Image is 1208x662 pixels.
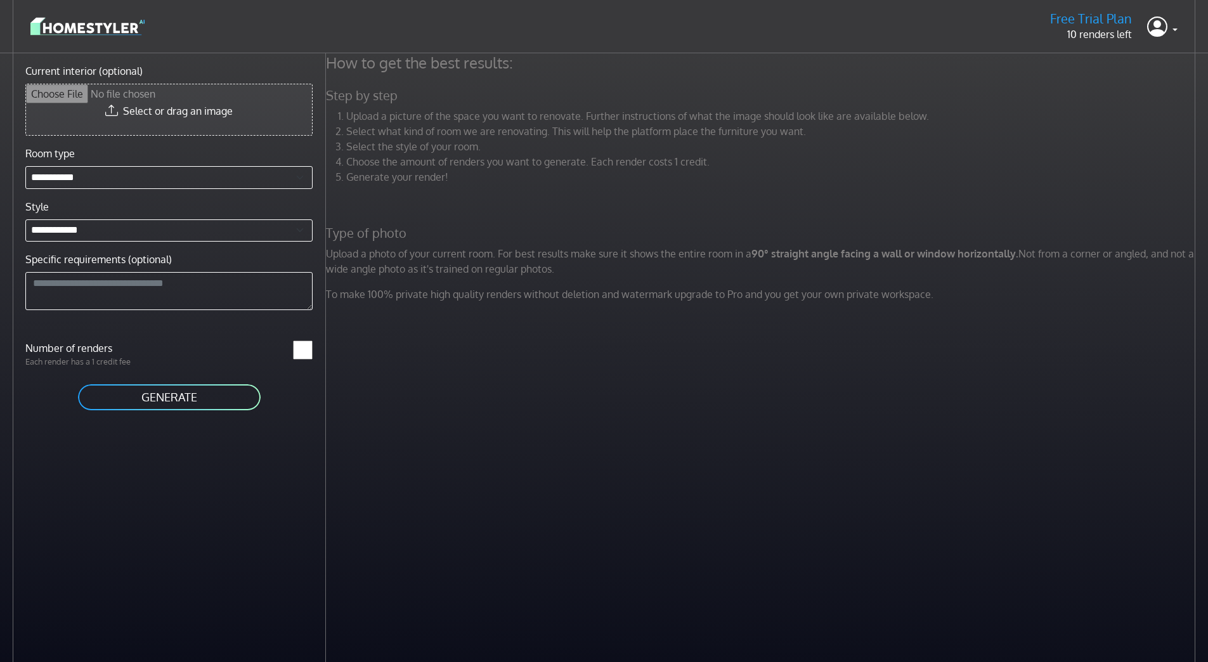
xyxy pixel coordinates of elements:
h5: Type of photo [318,225,1206,241]
p: Each render has a 1 credit fee [18,356,169,368]
p: To make 100% private high quality renders without deletion and watermark upgrade to Pro and you g... [318,287,1206,302]
label: Current interior (optional) [25,63,143,79]
p: Upload a photo of your current room. For best results make sure it shows the entire room in a Not... [318,246,1206,276]
h5: Step by step [318,88,1206,103]
label: Number of renders [18,341,169,356]
h4: How to get the best results: [318,53,1206,72]
img: logo-3de290ba35641baa71223ecac5eacb59cb85b4c7fdf211dc9aaecaaee71ea2f8.svg [30,15,145,37]
label: Room type [25,146,75,161]
li: Generate your render! [346,169,1198,185]
p: 10 renders left [1050,27,1132,42]
li: Select what kind of room we are renovating. This will help the platform place the furniture you w... [346,124,1198,139]
label: Specific requirements (optional) [25,252,172,267]
li: Choose the amount of renders you want to generate. Each render costs 1 credit. [346,154,1198,169]
label: Style [25,199,49,214]
li: Upload a picture of the space you want to renovate. Further instructions of what the image should... [346,108,1198,124]
li: Select the style of your room. [346,139,1198,154]
button: GENERATE [77,383,262,412]
h5: Free Trial Plan [1050,11,1132,27]
strong: 90° straight angle facing a wall or window horizontally. [751,247,1018,260]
